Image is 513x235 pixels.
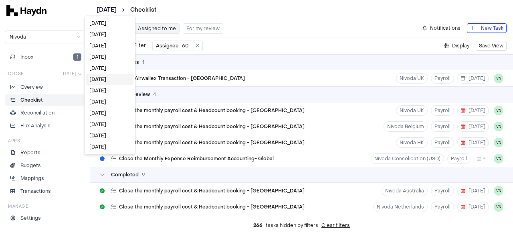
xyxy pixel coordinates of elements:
[86,18,133,29] div: [DATE]
[86,96,133,108] div: [DATE]
[86,63,133,74] div: [DATE]
[86,85,133,96] div: [DATE]
[86,119,133,130] div: [DATE]
[86,108,133,119] div: [DATE]
[86,29,133,40] div: [DATE]
[86,141,133,153] div: [DATE]
[86,51,133,63] div: [DATE]
[86,74,133,85] div: [DATE]
[86,40,133,51] div: [DATE]
[86,130,133,141] div: [DATE]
